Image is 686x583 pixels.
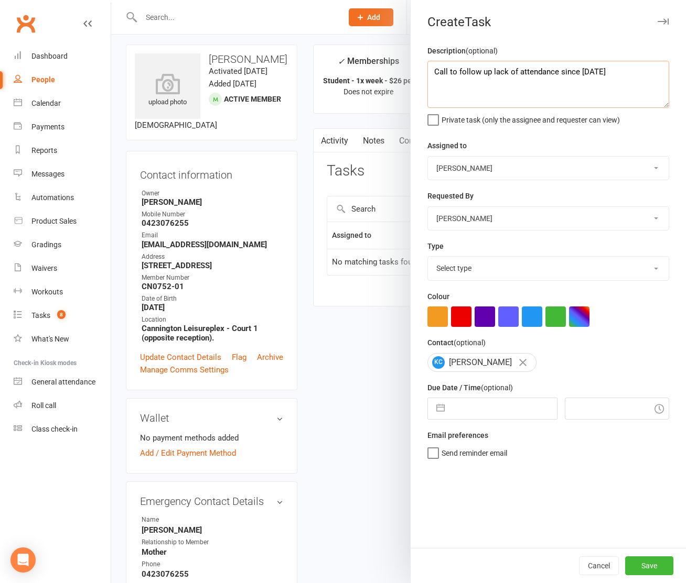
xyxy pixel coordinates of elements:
span: Send reminder email [442,445,507,457]
a: Automations [14,186,111,210]
div: People [31,75,55,84]
a: Roll call [14,394,111,417]
div: Messages [31,170,65,178]
label: Requested By [427,190,474,202]
a: General attendance kiosk mode [14,370,111,394]
a: Payments [14,115,111,139]
a: Reports [14,139,111,162]
label: Due Date / Time [427,382,513,393]
span: 8 [57,310,66,319]
label: Contact [427,337,486,348]
span: KC [432,356,445,369]
div: Tasks [31,311,50,320]
div: Create Task [411,15,686,29]
label: Colour [427,291,449,302]
div: General attendance [31,378,95,386]
button: Cancel [579,556,619,575]
label: Type [427,240,444,252]
small: (optional) [454,338,486,347]
textarea: Call to follow up lack of attendance since [DATE] [427,61,669,108]
a: Calendar [14,92,111,115]
div: Payments [31,123,65,131]
label: Email preferences [427,430,488,441]
div: Reports [31,146,57,155]
div: Waivers [31,264,57,272]
label: Assigned to [427,140,467,151]
div: Calendar [31,99,61,107]
div: Automations [31,193,74,202]
button: Save [625,556,673,575]
a: Messages [14,162,111,186]
div: Product Sales [31,217,77,225]
div: What's New [31,335,69,343]
div: Dashboard [31,52,68,60]
a: Tasks 8 [14,304,111,327]
small: (optional) [466,47,498,55]
a: Clubworx [13,10,39,37]
div: [PERSON_NAME] [427,353,537,372]
div: Class check-in [31,425,78,433]
a: Workouts [14,280,111,304]
div: Gradings [31,240,61,249]
a: Waivers [14,257,111,280]
a: People [14,68,111,92]
a: Gradings [14,233,111,257]
a: Class kiosk mode [14,417,111,441]
div: Open Intercom Messenger [10,547,36,573]
a: Dashboard [14,45,111,68]
label: Description [427,45,498,57]
div: Workouts [31,288,63,296]
small: (optional) [481,383,513,392]
a: What's New [14,327,111,351]
div: Roll call [31,401,56,410]
a: Product Sales [14,210,111,233]
span: Private task (only the assignee and requester can view) [442,112,620,124]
